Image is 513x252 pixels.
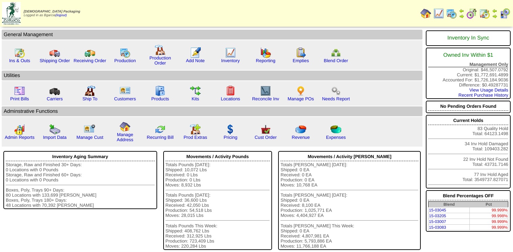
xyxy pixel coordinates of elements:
[428,102,508,111] div: No Pending Orders Found
[280,152,418,161] div: Movements / Activity [PERSON_NAME]
[256,58,275,63] a: Reporting
[49,124,60,135] img: import.gif
[184,135,207,140] a: Prod Extras
[429,202,470,207] th: Blend
[40,58,70,63] a: Shipping Order
[84,47,95,58] img: truck2.gif
[114,58,136,63] a: Production
[469,213,508,219] td: 99.998%
[331,124,341,135] img: pie_chart2.png
[74,58,106,63] a: Receiving Order
[2,106,422,116] td: Adminstrative Functions
[6,162,155,208] div: Storage, Raw and Finished 30+ Days: 0 Locations with 0 Pounds Storage, Raw and Finished 60+ Days:...
[43,135,67,140] a: Import Data
[155,85,166,96] img: cabinet.gif
[190,124,201,135] img: prodextras.gif
[192,96,199,101] a: Kits
[469,207,508,213] td: 99.999%
[429,213,446,218] a: 15-03205
[221,58,240,63] a: Inventory
[324,58,348,63] a: Blend Order
[224,135,238,140] a: Pricing
[5,135,34,140] a: Admin Reports
[10,96,29,101] a: Print Bills
[120,47,130,58] img: calendarprod.gif
[469,225,508,230] td: 99.999%
[14,85,25,96] img: invoice2.gif
[428,116,508,125] div: Current Holds
[225,47,236,58] img: line_graph.gif
[47,96,63,101] a: Carriers
[24,10,80,14] span: [DEMOGRAPHIC_DATA] Packaging
[260,47,271,58] img: graph.gif
[428,32,508,45] div: Inventory In Sync
[429,225,446,230] a: 15-03083
[190,85,201,96] img: workflow.gif
[295,124,306,135] img: pie_chart.png
[426,115,511,188] div: 83 Quality Hold Total: 64123.1498 34 Inv Hold Damaged Total: 109403.282 22 Inv Hold Not Found Tot...
[420,8,431,19] img: home.gif
[429,219,446,224] a: 15-03007
[492,14,497,19] img: arrowright.gif
[292,135,310,140] a: Revenue
[6,152,155,161] div: Inventory Aging Summary
[331,85,341,96] img: workflow.png
[295,85,306,96] img: po.png
[14,47,25,58] img: calendarinout.gif
[479,8,490,19] img: calendarinout.gif
[254,135,276,140] a: Cust Order
[322,96,350,101] a: Needs Report
[49,85,60,96] img: truck3.gif
[221,96,240,101] a: Locations
[492,8,497,14] img: arrowleft.gif
[426,48,511,99] div: Original: $46,507.0792 Current: $1,772,691.4899 Accounted For: $1,726,184.9036 Difference: $0.492...
[469,202,508,207] th: Pct
[49,47,60,58] img: truck.gif
[190,47,201,58] img: orders.gif
[76,135,103,140] a: Manage Cust
[326,135,346,140] a: Expenses
[459,14,464,19] img: arrowright.gif
[428,192,508,200] div: Blend Percentages OFF
[469,219,508,225] td: 99.999%
[149,55,171,66] a: Production Order
[295,47,306,58] img: workorder.gif
[155,124,166,135] img: reconcile.gif
[260,85,271,96] img: line_graph2.gif
[114,96,136,101] a: Customers
[331,47,341,58] img: network.png
[24,10,80,17] span: Logged in as Bgarcia
[459,8,464,14] img: arrowleft.gif
[155,45,166,55] img: factory.gif
[151,96,169,101] a: Products
[55,14,67,17] a: (logout)
[120,85,130,96] img: customers.gif
[84,124,96,135] img: managecust.png
[428,62,508,67] div: Management Only
[293,58,309,63] a: Empties
[9,58,30,63] a: Ins & Outs
[466,8,477,19] img: calendarblend.gif
[433,8,444,19] img: line_graph.gif
[499,8,510,19] img: calendarcustomer.gif
[459,93,508,98] a: Recent Purchase History
[166,162,270,249] div: Totals Pounds [DATE]: Shipped: 10,072 Lbs Received: 0 Lbs Production: 0 Lbs Moves: 8,932 Lbs Tota...
[2,71,422,80] td: Utilities
[225,124,236,135] img: dollar.gif
[166,152,270,161] div: Movements / Activity Pounds
[120,121,130,132] img: home.gif
[2,30,422,40] td: General Management
[428,49,508,62] div: Owned Inv Within $1
[252,96,279,101] a: Reconcile Inv
[2,2,21,25] img: zoroco-logo-small.webp
[280,162,418,249] div: Totals [PERSON_NAME] [DATE]: Shipped: 0 EA Received: 0 EA Production: 0 EA Moves: 10,768 EA Total...
[84,85,95,96] img: factory2.gif
[147,135,173,140] a: Recurring Bill
[117,132,133,142] a: Manage Address
[260,124,271,135] img: cust_order.png
[82,96,97,101] a: Ship To
[469,87,508,93] a: View Usage Details
[14,124,25,135] img: graph2.png
[446,8,457,19] img: calendarprod.gif
[429,208,446,212] a: 15-03045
